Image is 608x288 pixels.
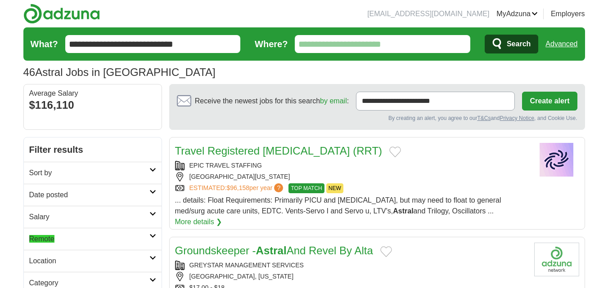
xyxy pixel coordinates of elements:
[507,35,531,53] span: Search
[24,137,162,162] h2: Filter results
[367,9,489,19] li: [EMAIL_ADDRESS][DOMAIN_NAME]
[393,207,413,215] strong: Astral
[389,146,401,157] button: Add to favorite jobs
[288,183,324,193] span: TOP MATCH
[23,64,36,80] span: 46
[23,66,216,78] h1: Astral Jobs in [GEOGRAPHIC_DATA]
[485,35,538,53] button: Search
[320,97,347,105] a: by email
[29,97,156,113] div: $116,110
[551,9,585,19] a: Employers
[24,228,162,250] a: Remote
[175,217,222,227] a: More details ❯
[175,196,501,215] span: ... details: Float Requirements: Primarily PICU and [MEDICAL_DATA], but may need to float to gene...
[24,184,162,206] a: Date posted
[380,246,392,257] button: Add to favorite jobs
[256,244,287,257] strong: Astral
[177,114,577,122] div: By creating an alert, you agree to our and , and Cookie Use.
[175,272,527,281] div: [GEOGRAPHIC_DATA], [US_STATE]
[175,244,373,257] a: Groundskeeper -AstralAnd Revel By Alta
[534,243,579,276] img: Company logo
[274,183,283,192] span: ?
[496,9,538,19] a: MyAdzuna
[175,261,527,270] div: GREYSTAR MANAGEMENT SERVICES
[189,183,285,193] a: ESTIMATED:$96,158per year?
[23,4,100,24] img: Adzuna logo
[29,212,149,222] h2: Salary
[31,37,58,51] label: What?
[24,162,162,184] a: Sort by
[24,250,162,272] a: Location
[545,35,577,53] a: Advanced
[255,37,288,51] label: Where?
[29,168,149,178] h2: Sort by
[326,183,343,193] span: NEW
[175,172,527,182] div: [GEOGRAPHIC_DATA][US_STATE]
[29,256,149,266] h2: Location
[226,184,249,191] span: $96,158
[500,115,534,121] a: Privacy Notice
[29,90,156,97] div: Average Salary
[24,206,162,228] a: Salary
[522,92,577,111] button: Create alert
[534,143,579,177] img: Company logo
[175,161,527,170] div: EPIC TRAVEL STAFFING
[175,145,383,157] a: Travel Registered [MEDICAL_DATA] (RRT)
[29,190,149,200] h2: Date posted
[29,235,54,243] em: Remote
[477,115,491,121] a: T&Cs
[195,96,349,106] span: Receive the newest jobs for this search :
